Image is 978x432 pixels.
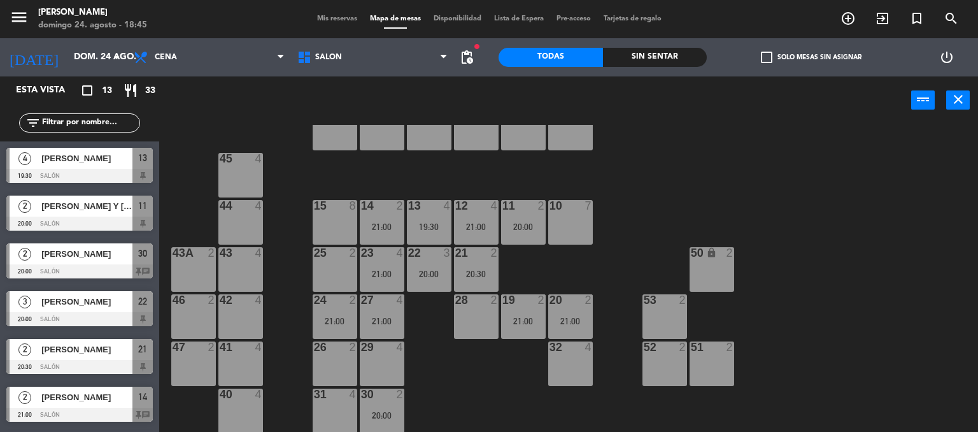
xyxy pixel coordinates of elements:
[208,294,216,306] div: 2
[679,342,687,353] div: 2
[455,247,456,259] div: 21
[444,200,451,212] div: 4
[38,6,147,19] div: [PERSON_NAME]
[549,200,550,212] div: 10
[548,317,593,326] div: 21:00
[585,342,593,353] div: 4
[350,342,357,353] div: 2
[427,15,488,22] span: Disponibilidad
[397,294,404,306] div: 4
[138,389,147,405] span: 14
[41,295,132,308] span: [PERSON_NAME]
[155,53,177,62] span: Cena
[361,294,362,306] div: 27
[138,150,147,166] span: 13
[454,222,499,231] div: 21:00
[407,270,451,278] div: 20:00
[444,247,451,259] div: 3
[138,342,147,357] span: 21
[726,342,734,353] div: 2
[145,83,155,98] span: 33
[946,90,970,110] button: close
[585,294,593,306] div: 2
[173,342,173,353] div: 47
[173,247,173,259] div: 43A
[138,198,147,213] span: 11
[10,8,29,31] button: menu
[255,153,263,164] div: 4
[726,247,734,259] div: 2
[501,317,546,326] div: 21:00
[585,200,593,212] div: 7
[706,247,717,258] i: lock
[311,15,364,22] span: Mis reservas
[916,92,931,107] i: power_input
[41,391,132,404] span: [PERSON_NAME]
[361,247,362,259] div: 23
[397,200,404,212] div: 2
[208,342,216,353] div: 2
[18,200,31,213] span: 2
[255,342,263,353] div: 4
[408,247,409,259] div: 22
[951,92,966,107] i: close
[550,15,597,22] span: Pre-acceso
[18,248,31,261] span: 2
[6,83,92,98] div: Esta vista
[350,247,357,259] div: 2
[679,294,687,306] div: 2
[840,11,856,26] i: add_circle_outline
[459,50,474,65] span: pending_actions
[361,342,362,353] div: 29
[350,200,357,212] div: 8
[549,342,550,353] div: 32
[549,294,550,306] div: 20
[473,43,481,50] span: fiber_manual_record
[208,247,216,259] div: 2
[41,116,139,130] input: Filtrar por nombre...
[491,200,499,212] div: 4
[361,389,362,400] div: 30
[123,83,138,98] i: restaurant
[761,52,772,63] span: check_box_outline_blank
[350,294,357,306] div: 2
[25,115,41,131] i: filter_list
[313,317,357,326] div: 21:00
[538,200,546,212] div: 2
[41,152,132,165] span: [PERSON_NAME]
[41,343,132,356] span: [PERSON_NAME]
[501,222,546,231] div: 20:00
[350,389,357,400] div: 4
[255,294,263,306] div: 4
[173,294,173,306] div: 46
[138,294,147,309] span: 22
[10,8,29,27] i: menu
[109,50,124,65] i: arrow_drop_down
[41,199,132,213] span: [PERSON_NAME] Y [PERSON_NAME]
[360,317,404,326] div: 21:00
[18,152,31,165] span: 4
[455,294,456,306] div: 28
[315,53,342,62] span: Salón
[875,11,890,26] i: exit_to_app
[944,11,959,26] i: search
[761,52,861,63] label: Solo mesas sin asignar
[538,294,546,306] div: 2
[18,391,31,404] span: 2
[255,247,263,259] div: 4
[491,294,499,306] div: 2
[364,15,427,22] span: Mapa de mesas
[939,50,954,65] i: power_settings_new
[255,200,263,212] div: 4
[911,90,935,110] button: power_input
[397,389,404,400] div: 2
